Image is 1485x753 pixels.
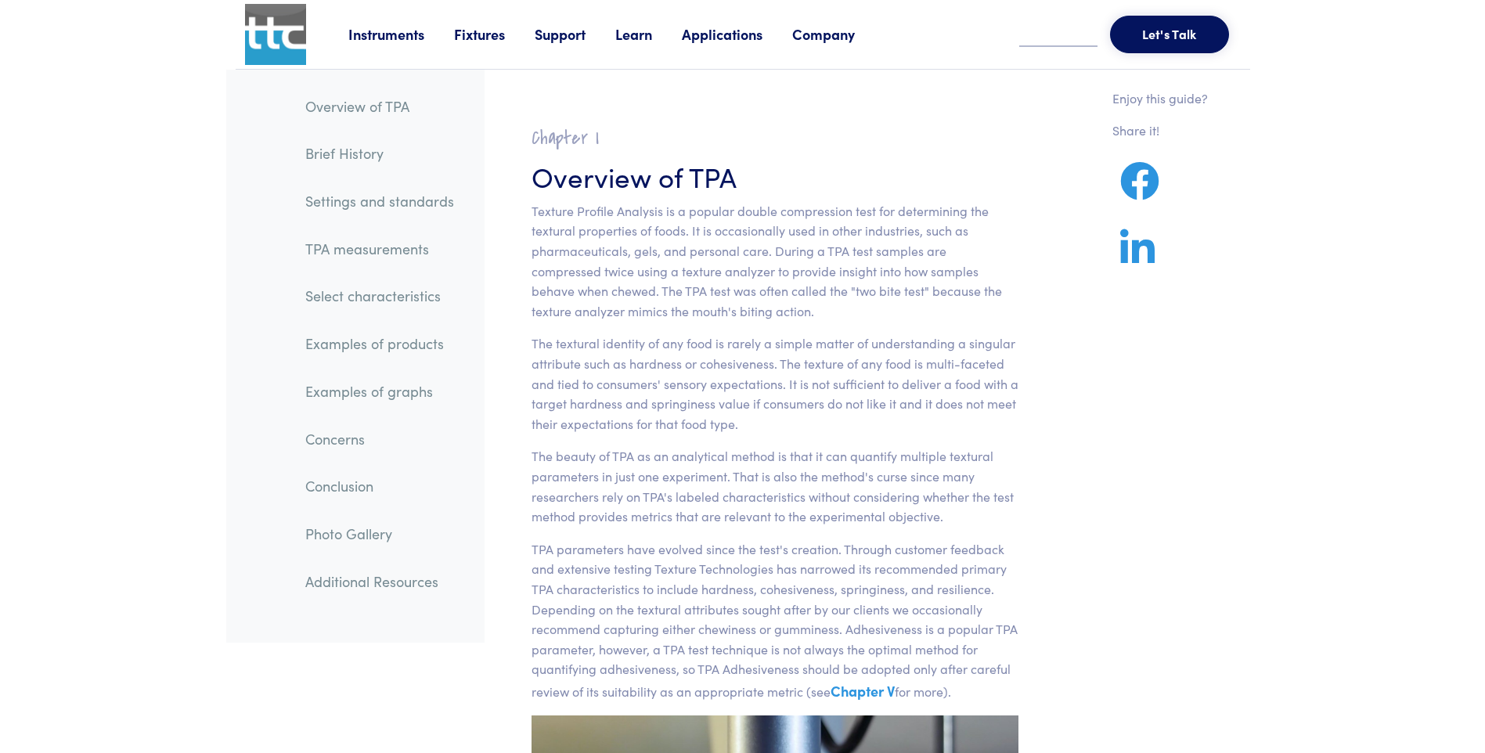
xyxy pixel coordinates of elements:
[454,24,535,44] a: Fixtures
[293,421,467,457] a: Concerns
[792,24,885,44] a: Company
[293,183,467,219] a: Settings and standards
[348,24,454,44] a: Instruments
[293,326,467,362] a: Examples of products
[293,231,467,267] a: TPA measurements
[535,24,615,44] a: Support
[532,446,1019,526] p: The beauty of TPA as an analytical method is that it can quantify multiple textural parameters in...
[293,88,467,124] a: Overview of TPA
[293,278,467,314] a: Select characteristics
[532,126,1019,150] h2: Chapter I
[1112,247,1162,267] a: Share on LinkedIn
[1110,16,1229,53] button: Let's Talk
[293,564,467,600] a: Additional Resources
[293,135,467,171] a: Brief History
[532,539,1019,703] p: TPA parameters have evolved since the test's creation. Through customer feedback and extensive te...
[245,4,306,65] img: ttc_logo_1x1_v1.0.png
[1112,121,1208,141] p: Share it!
[1112,88,1208,109] p: Enjoy this guide?
[615,24,682,44] a: Learn
[532,333,1019,434] p: The textural identity of any food is rarely a simple matter of understanding a singular attribute...
[532,201,1019,322] p: Texture Profile Analysis is a popular double compression test for determining the textural proper...
[293,516,467,552] a: Photo Gallery
[293,468,467,504] a: Conclusion
[831,681,895,701] a: Chapter V
[682,24,792,44] a: Applications
[293,373,467,409] a: Examples of graphs
[532,157,1019,195] h3: Overview of TPA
